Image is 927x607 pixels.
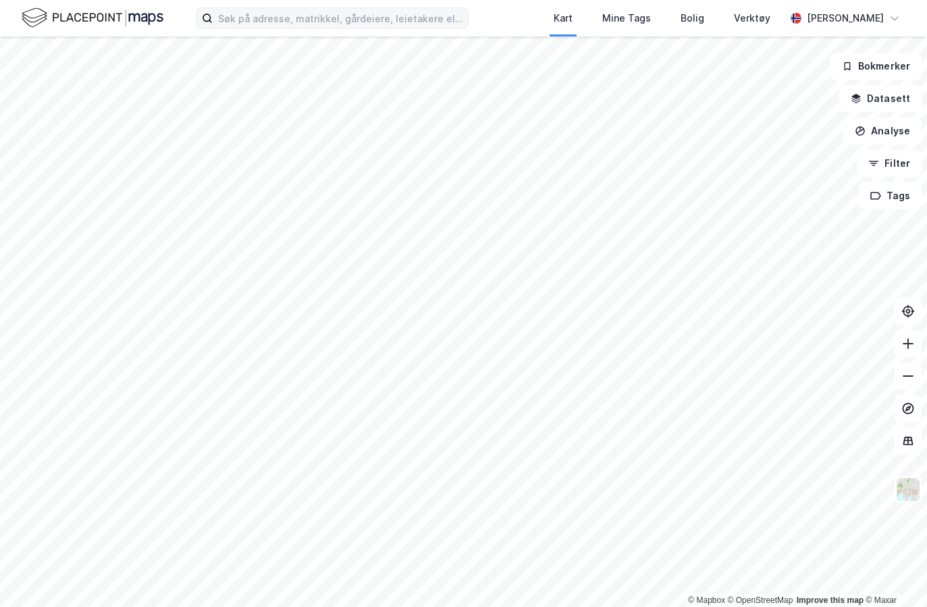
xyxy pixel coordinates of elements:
[859,542,927,607] iframe: Chat Widget
[554,10,573,26] div: Kart
[681,10,704,26] div: Bolig
[807,10,884,26] div: [PERSON_NAME]
[688,596,725,605] a: Mapbox
[213,8,468,28] input: Søk på adresse, matrikkel, gårdeiere, leietakere eller personer
[859,542,927,607] div: Kontrollprogram for chat
[859,182,922,209] button: Tags
[728,596,793,605] a: OpenStreetMap
[22,6,163,30] img: logo.f888ab2527a4732fd821a326f86c7f29.svg
[797,596,864,605] a: Improve this map
[843,117,922,144] button: Analyse
[839,85,922,112] button: Datasett
[857,150,922,177] button: Filter
[602,10,651,26] div: Mine Tags
[734,10,770,26] div: Verktøy
[895,477,921,502] img: Z
[830,53,922,80] button: Bokmerker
